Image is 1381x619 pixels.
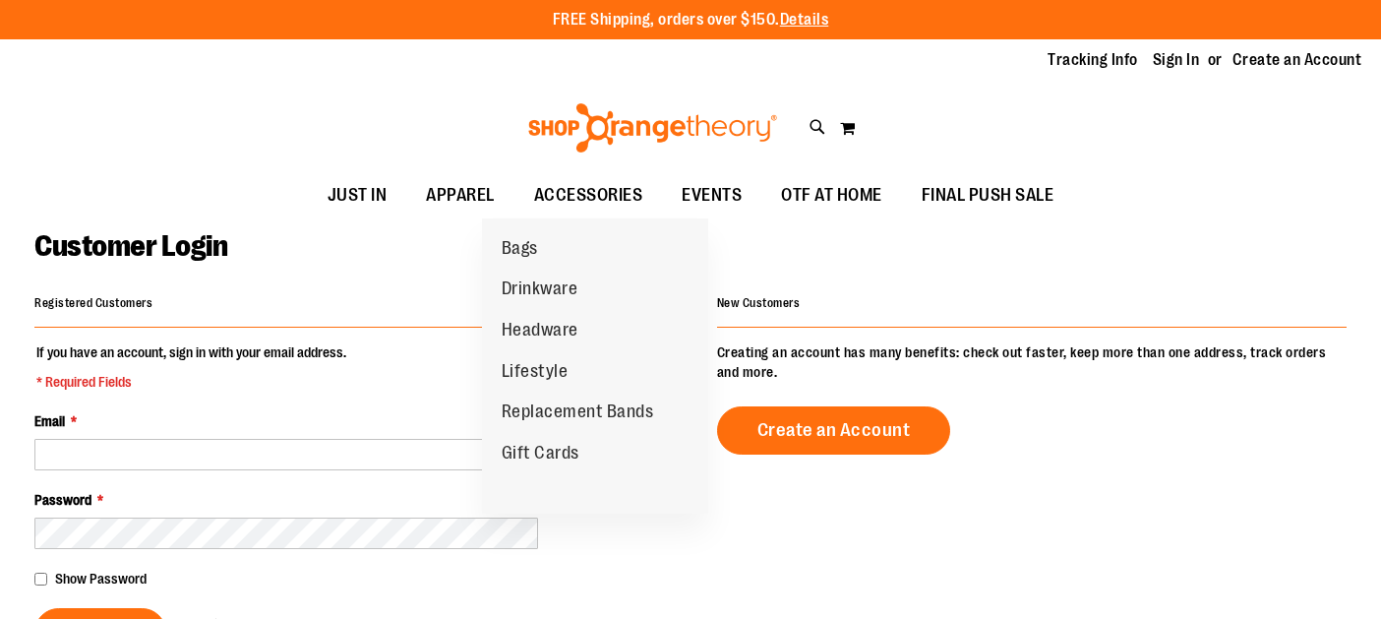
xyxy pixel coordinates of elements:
a: Sign In [1153,49,1200,71]
span: Drinkware [502,279,578,303]
a: Details [780,11,829,29]
strong: Registered Customers [34,296,152,310]
a: Create an Account [717,406,951,455]
a: EVENTS [662,173,761,218]
span: Lifestyle [502,361,569,386]
a: JUST IN [308,173,407,218]
a: Gift Cards [482,433,599,474]
span: JUST IN [328,173,388,217]
img: Shop Orangetheory [525,103,780,153]
span: Password [34,492,91,508]
span: Bags [502,238,538,263]
ul: ACCESSORIES [482,218,708,514]
span: Show Password [55,571,147,587]
a: Replacement Bands [482,392,674,433]
span: * Required Fields [36,372,346,392]
a: OTF AT HOME [761,173,902,218]
span: ACCESSORIES [534,173,643,217]
span: Headware [502,320,578,344]
span: FINAL PUSH SALE [922,173,1054,217]
strong: New Customers [717,296,801,310]
span: Gift Cards [502,443,579,467]
span: EVENTS [682,173,742,217]
legend: If you have an account, sign in with your email address. [34,342,348,392]
a: FINAL PUSH SALE [902,173,1074,218]
a: Bags [482,228,558,270]
p: FREE Shipping, orders over $150. [553,9,829,31]
a: Lifestyle [482,351,588,393]
p: Creating an account has many benefits: check out faster, keep more than one address, track orders... [717,342,1347,382]
a: Tracking Info [1048,49,1138,71]
a: Headware [482,310,598,351]
span: Create an Account [757,419,911,441]
span: Replacement Bands [502,402,654,426]
a: ACCESSORIES [514,173,663,218]
span: APPAREL [426,173,495,217]
span: Customer Login [34,229,227,263]
span: Email [34,413,65,429]
span: OTF AT HOME [781,173,882,217]
a: APPAREL [406,173,514,218]
a: Drinkware [482,269,598,310]
a: Create an Account [1232,49,1362,71]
